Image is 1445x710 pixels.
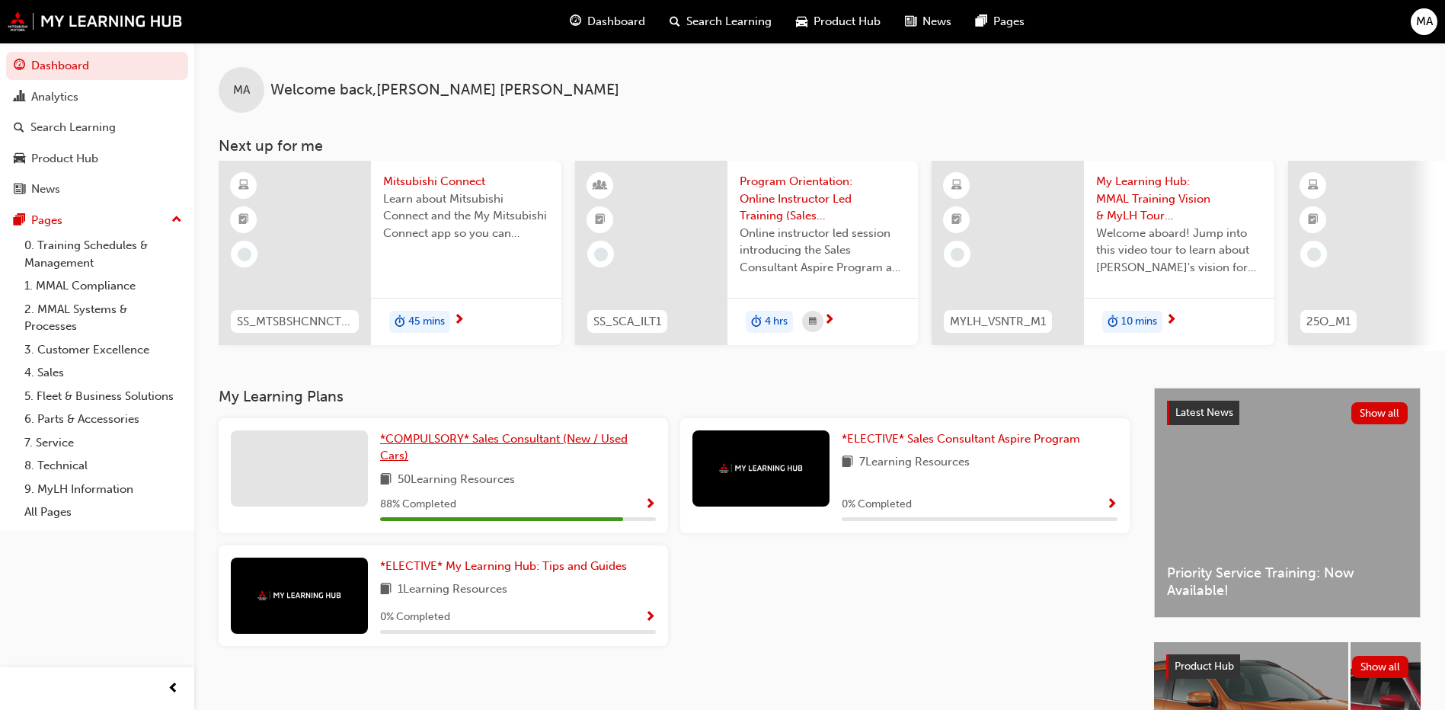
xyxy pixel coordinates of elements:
[380,559,627,573] span: *ELECTIVE* My Learning Hub: Tips and Guides
[168,680,179,699] span: prev-icon
[6,52,188,80] a: Dashboard
[257,590,341,600] img: mmal
[18,274,188,298] a: 1. MMAL Compliance
[814,13,881,30] span: Product Hub
[1175,660,1234,673] span: Product Hub
[18,501,188,524] a: All Pages
[1306,313,1351,331] span: 25O_M1
[842,453,853,472] span: book-icon
[595,176,606,196] span: learningResourceType_INSTRUCTOR_LED-icon
[30,119,116,136] div: Search Learning
[31,150,98,168] div: Product Hub
[1175,406,1233,419] span: Latest News
[395,312,405,332] span: duration-icon
[238,248,251,261] span: learningRecordVerb_NONE-icon
[993,13,1025,30] span: Pages
[1351,402,1408,424] button: Show all
[842,432,1080,446] span: *ELECTIVE* Sales Consultant Aspire Program
[270,82,619,99] span: Welcome back , [PERSON_NAME] [PERSON_NAME]
[1108,312,1118,332] span: duration-icon
[380,430,656,465] a: *COMPULSORY* Sales Consultant (New / Used Cars)
[6,114,188,142] a: Search Learning
[670,12,680,31] span: search-icon
[380,496,456,513] span: 88 % Completed
[644,611,656,625] span: Show Progress
[575,161,918,345] a: SS_SCA_ILT1Program Orientation: Online Instructor Led Training (Sales Consultant Aspire Program)O...
[719,463,803,473] img: mmal
[380,580,392,600] span: book-icon
[18,338,188,362] a: 3. Customer Excellence
[6,175,188,203] a: News
[1167,564,1408,599] span: Priority Service Training: Now Available!
[31,88,78,106] div: Analytics
[950,313,1046,331] span: MYLH_VSNTR_M1
[398,580,507,600] span: 1 Learning Resources
[823,314,835,328] span: next-icon
[932,161,1274,345] a: MYLH_VSNTR_M1My Learning Hub: MMAL Training Vision & MyLH Tour (Elective)Welcome aboard! Jump int...
[740,225,906,277] span: Online instructor led session introducing the Sales Consultant Aspire Program and outlining what ...
[238,176,249,196] span: learningResourceType_ELEARNING-icon
[8,11,183,31] img: mmal
[587,13,645,30] span: Dashboard
[237,313,353,331] span: SS_MTSBSHCNNCT_M1
[18,234,188,274] a: 0. Training Schedules & Management
[14,59,25,73] span: guage-icon
[859,453,970,472] span: 7 Learning Resources
[18,361,188,385] a: 4. Sales
[1308,210,1319,230] span: booktick-icon
[905,12,916,31] span: news-icon
[644,608,656,627] button: Show Progress
[380,609,450,626] span: 0 % Completed
[18,385,188,408] a: 5. Fleet & Business Solutions
[31,181,60,198] div: News
[922,13,951,30] span: News
[14,121,24,135] span: search-icon
[238,210,249,230] span: booktick-icon
[964,6,1037,37] a: pages-iconPages
[380,558,633,575] a: *ELECTIVE* My Learning Hub: Tips and Guides
[383,173,549,190] span: Mitsubishi Connect
[1154,388,1421,618] a: Latest NewsShow allPriority Service Training: Now Available!
[380,471,392,490] span: book-icon
[14,152,25,166] span: car-icon
[595,210,606,230] span: booktick-icon
[398,471,515,490] span: 50 Learning Resources
[1167,401,1408,425] a: Latest NewsShow all
[171,210,182,230] span: up-icon
[18,454,188,478] a: 8. Technical
[219,388,1130,405] h3: My Learning Plans
[18,298,188,338] a: 2. MMAL Systems & Processes
[594,248,608,261] span: learningRecordVerb_NONE-icon
[842,496,912,513] span: 0 % Completed
[1106,498,1117,512] span: Show Progress
[453,314,465,328] span: next-icon
[751,312,762,332] span: duration-icon
[18,431,188,455] a: 7. Service
[951,176,962,196] span: learningResourceType_ELEARNING-icon
[558,6,657,37] a: guage-iconDashboard
[1411,8,1437,35] button: MA
[1308,176,1319,196] span: learningResourceType_ELEARNING-icon
[18,478,188,501] a: 9. MyLH Information
[686,13,772,30] span: Search Learning
[842,430,1086,448] a: *ELECTIVE* Sales Consultant Aspire Program
[6,145,188,173] a: Product Hub
[1106,495,1117,514] button: Show Progress
[809,312,817,331] span: calendar-icon
[6,49,188,206] button: DashboardAnalyticsSearch LearningProduct HubNews
[1096,225,1262,277] span: Welcome aboard! Jump into this video tour to learn about [PERSON_NAME]'s vision for your learning...
[1352,656,1409,678] button: Show all
[1096,173,1262,225] span: My Learning Hub: MMAL Training Vision & MyLH Tour (Elective)
[593,313,661,331] span: SS_SCA_ILT1
[233,82,250,99] span: MA
[784,6,893,37] a: car-iconProduct Hub
[14,91,25,104] span: chart-icon
[14,214,25,228] span: pages-icon
[383,190,549,242] span: Learn about Mitsubishi Connect and the My Mitsubishi Connect app so you can explain its key featu...
[6,206,188,235] button: Pages
[570,12,581,31] span: guage-icon
[796,12,807,31] span: car-icon
[219,161,561,345] a: SS_MTSBSHCNNCT_M1Mitsubishi ConnectLearn about Mitsubishi Connect and the My Mitsubishi Connect a...
[1121,313,1157,331] span: 10 mins
[18,408,188,431] a: 6. Parts & Accessories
